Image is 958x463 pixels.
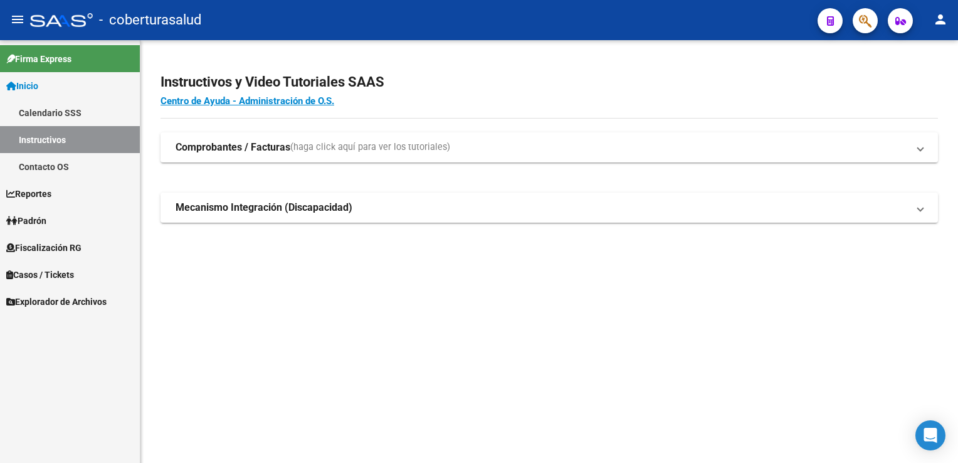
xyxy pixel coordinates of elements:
span: Inicio [6,79,38,93]
mat-expansion-panel-header: Comprobantes / Facturas(haga click aquí para ver los tutoriales) [161,132,938,162]
span: Padrón [6,214,46,228]
span: Explorador de Archivos [6,295,107,309]
h2: Instructivos y Video Tutoriales SAAS [161,70,938,94]
span: Reportes [6,187,51,201]
span: (haga click aquí para ver los tutoriales) [290,141,450,154]
mat-icon: menu [10,12,25,27]
mat-icon: person [933,12,948,27]
span: Casos / Tickets [6,268,74,282]
a: Centro de Ayuda - Administración de O.S. [161,95,334,107]
strong: Mecanismo Integración (Discapacidad) [176,201,352,215]
span: Fiscalización RG [6,241,82,255]
span: Firma Express [6,52,71,66]
span: - coberturasalud [99,6,201,34]
mat-expansion-panel-header: Mecanismo Integración (Discapacidad) [161,193,938,223]
div: Open Intercom Messenger [915,420,945,450]
strong: Comprobantes / Facturas [176,141,290,154]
